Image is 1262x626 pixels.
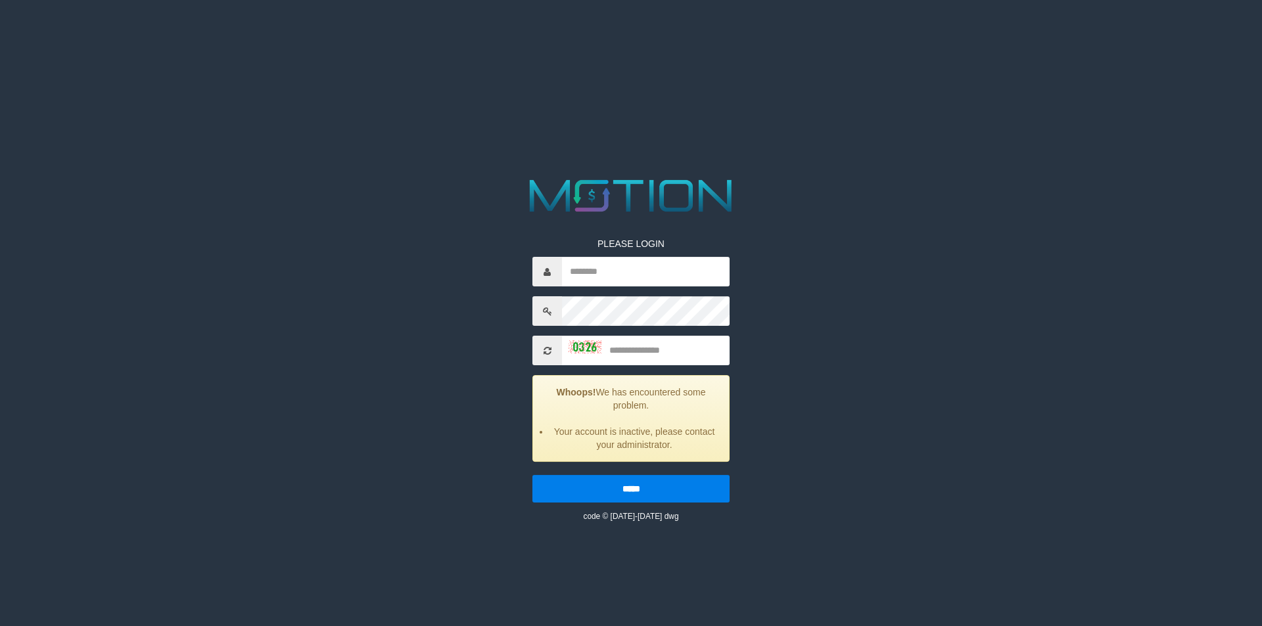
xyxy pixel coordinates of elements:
[521,174,741,217] img: MOTION_logo.png
[532,237,730,250] p: PLEASE LOGIN
[569,340,601,353] img: captcha
[557,387,596,397] strong: Whoops!
[583,512,678,521] small: code © [DATE]-[DATE] dwg
[532,375,730,462] div: We has encountered some problem.
[549,425,719,451] li: Your account is inactive, please contact your administrator.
